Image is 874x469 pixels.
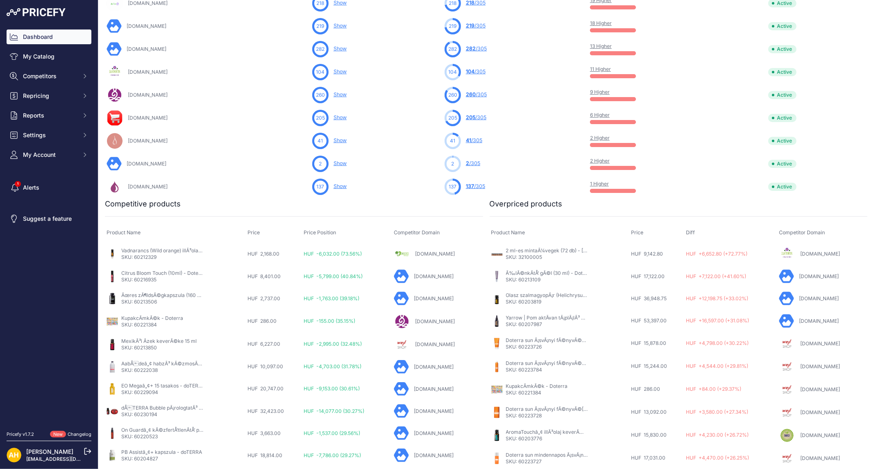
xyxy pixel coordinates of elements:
span: HUF 17,122.00 [631,273,665,279]
a: 2 Higher [590,158,610,164]
a: AromaTouchâ„¢ illÃ³olaj keverÃ©k 15 ml - doTERRA [506,429,627,435]
p: SKU: 32100005 [506,254,588,261]
a: [DOMAIN_NAME] [414,408,454,414]
span: HUF +16,597.00 (+31.08%) [686,317,749,324]
span: 219 [466,23,474,29]
a: [EMAIL_ADDRESS][DOMAIN_NAME] [26,456,112,462]
a: KupakcÃ­mkÃ©k - Doterra [121,315,183,321]
span: HUF +4,230.00 (+26.72%) [686,432,749,438]
span: HUF 8,401.00 [247,273,281,279]
img: Pricefy Logo [7,8,66,16]
a: Show [334,23,347,29]
span: 219 [449,23,456,30]
span: 260 [448,91,457,99]
span: HUF 15,878.00 [631,340,666,346]
p: SKU: 60216935 [121,276,203,283]
span: Active [768,68,797,76]
a: Vadnarancs (Wild orange) illÃ³olaj 5ml - doTERRA [121,247,236,254]
a: 137/305 [466,183,485,189]
a: 2/305 [466,160,480,166]
span: HUF 3,663.00 [247,430,281,436]
a: Ã‰lÃ©nkÃ­tÅ‘ gÃ©l (30 ml) - Doterra [506,270,593,276]
span: 282 [316,45,325,53]
a: [DOMAIN_NAME] [800,251,840,257]
a: [DOMAIN_NAME] [415,318,455,324]
span: Price Position [304,229,336,236]
span: HUF -9,153.00 (30.61%) [304,385,360,392]
a: [DOMAIN_NAME] [415,251,455,257]
span: 137 [449,183,456,190]
span: HUF +3,580.00 (+27.34%) [686,409,748,415]
span: Reports [23,111,77,120]
a: 41/305 [466,137,482,143]
span: HUF +4,470.00 (+26.25%) [686,455,749,461]
span: 260 [466,91,476,97]
span: Active [768,160,797,168]
a: [DOMAIN_NAME] [128,184,168,190]
span: Settings [23,131,77,139]
span: 260 [316,91,325,99]
p: SKU: 60223728 [506,412,588,419]
span: HUF 9,142.80 [631,251,663,257]
span: Price [247,229,260,236]
span: HUF -5,799.00 (40.84%) [304,273,363,279]
a: Citrus Bloom Touch (10ml) - Doterra [121,270,205,276]
span: 41 [450,137,455,145]
a: dÅTERRA Bubble pÃ¡rologtatÃ³ (rubinvÃ¶rÃ¶s) Ã©s Holiday Joy (15 ml) [121,405,289,411]
span: HUF -1,537.00 (29.56%) [304,430,360,436]
a: [PERSON_NAME] [26,448,73,455]
a: Yarrow | Pom aktÃ­van tÃ¡plÃ¡lÃ³ nÃ¶vÃ©nyduÃ³ (100 ml) - Doterra [506,315,660,321]
a: 219/305 [466,23,486,29]
a: [DOMAIN_NAME] [414,386,454,392]
a: [DOMAIN_NAME] [128,115,168,121]
h2: Overpriced products [490,198,563,210]
span: HUF +6,652.80 (+72.77%) [686,251,747,257]
a: Doterra sun Ã¡svÃ¡nyi fÃ©nyvÃ©[PERSON_NAME] arcra Ã©s testre (50g) [506,406,676,412]
button: Reports [7,108,91,123]
p: SKU: 60213109 [506,276,588,283]
p: SKU: 60207987 [506,321,588,328]
span: HUF 6,227.00 [247,341,280,347]
span: HUF 10,097.00 [247,363,283,369]
nav: Sidebar [7,29,91,421]
span: HUF +84.00 (+29.37%) [686,386,741,392]
p: SKU: 60221384 [121,322,183,328]
span: Active [768,183,797,191]
a: 6 Higher [590,112,610,118]
span: HUF 17,031.00 [631,455,665,461]
a: Suggest a feature [7,211,91,226]
a: 13 Higher [590,43,612,49]
button: My Account [7,147,91,162]
span: HUF +12,198.75 (+33.02%) [686,295,748,301]
a: 205/305 [466,114,486,120]
h2: Competitive products [105,198,181,210]
a: Show [334,68,347,75]
a: [DOMAIN_NAME] [800,432,840,438]
a: Ãœres zÃ¶ldsÃ©gkapszula (160 db) - Doterra [121,292,227,298]
a: Alerts [7,180,91,195]
a: [DOMAIN_NAME] [799,273,839,279]
span: Active [768,22,797,30]
span: HUF 13,092.00 [631,409,667,415]
a: AabÅdeâ„¢ habzÃ³ kÃ©zmosÃ³ koncentrÃ¡tum dÅTERRA Citrus Bloomâ„¢ keverÃ©kkel (237 ml) [121,360,355,367]
p: SKU: 60223726 [506,344,588,350]
span: HUF 2,168.00 [247,251,279,257]
a: 18 Higher [590,20,612,26]
a: 282/305 [466,45,487,52]
a: On Guardâ„¢ kÃ©zfertÅ‘tlenÃ­tÅ‘ permet - Doterra [121,427,236,433]
a: Show [334,91,347,97]
a: MexikÃ³i Ã­zek keverÃ©ke 15 ml [121,338,197,344]
a: Show [334,160,347,166]
a: Show [334,45,347,52]
a: [DOMAIN_NAME] [127,161,166,167]
span: Active [768,45,797,53]
a: [DOMAIN_NAME] [414,452,454,458]
a: [DOMAIN_NAME] [414,295,454,301]
span: 205 [448,114,457,122]
span: HUF -6,032.00 (73.56%) [304,251,362,257]
span: Price [631,229,643,236]
p: SKU: 60230194 [121,411,203,418]
span: HUF 20,747.00 [247,385,284,392]
a: [DOMAIN_NAME] [414,364,454,370]
span: HUF -14,077.00 (30.27%) [304,408,364,414]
